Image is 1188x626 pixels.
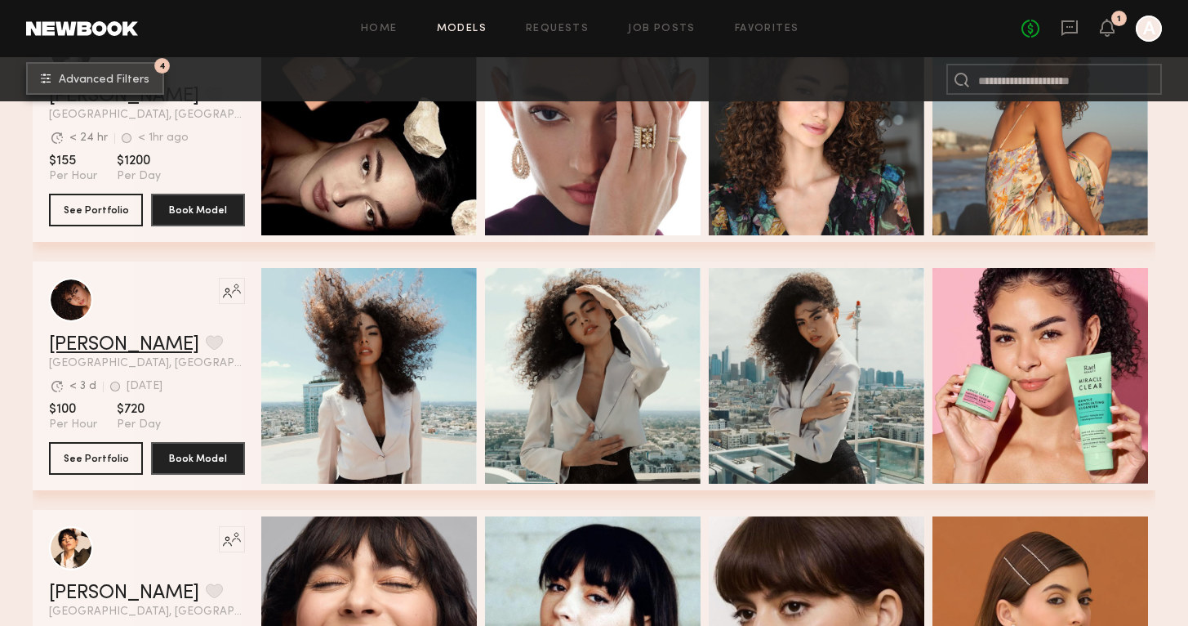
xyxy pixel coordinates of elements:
span: [GEOGRAPHIC_DATA], [GEOGRAPHIC_DATA] [49,358,245,369]
a: A [1136,16,1162,42]
div: < 3 d [69,381,96,392]
div: < 24 hr [69,132,108,144]
span: Per Hour [49,169,97,184]
button: 4Advanced Filters [26,62,164,95]
div: [DATE] [127,381,162,392]
span: $1200 [117,153,161,169]
a: Job Posts [628,24,696,34]
a: Models [437,24,487,34]
a: Requests [526,24,589,34]
span: 4 [159,62,166,69]
span: Per Day [117,418,161,432]
span: $720 [117,401,161,418]
button: Book Model [151,194,245,226]
span: $100 [49,401,97,418]
span: [GEOGRAPHIC_DATA], [GEOGRAPHIC_DATA] [49,606,245,618]
div: < 1hr ago [138,132,189,144]
a: Favorites [735,24,799,34]
span: Per Hour [49,418,97,432]
span: Advanced Filters [59,74,149,86]
span: $155 [49,153,97,169]
span: Per Day [117,169,161,184]
button: Book Model [151,442,245,475]
button: See Portfolio [49,194,143,226]
a: [PERSON_NAME] [49,584,199,603]
span: [GEOGRAPHIC_DATA], [GEOGRAPHIC_DATA] [49,110,245,121]
a: [PERSON_NAME] [49,335,199,355]
div: 1 [1117,15,1121,24]
a: Home [361,24,398,34]
button: See Portfolio [49,442,143,475]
